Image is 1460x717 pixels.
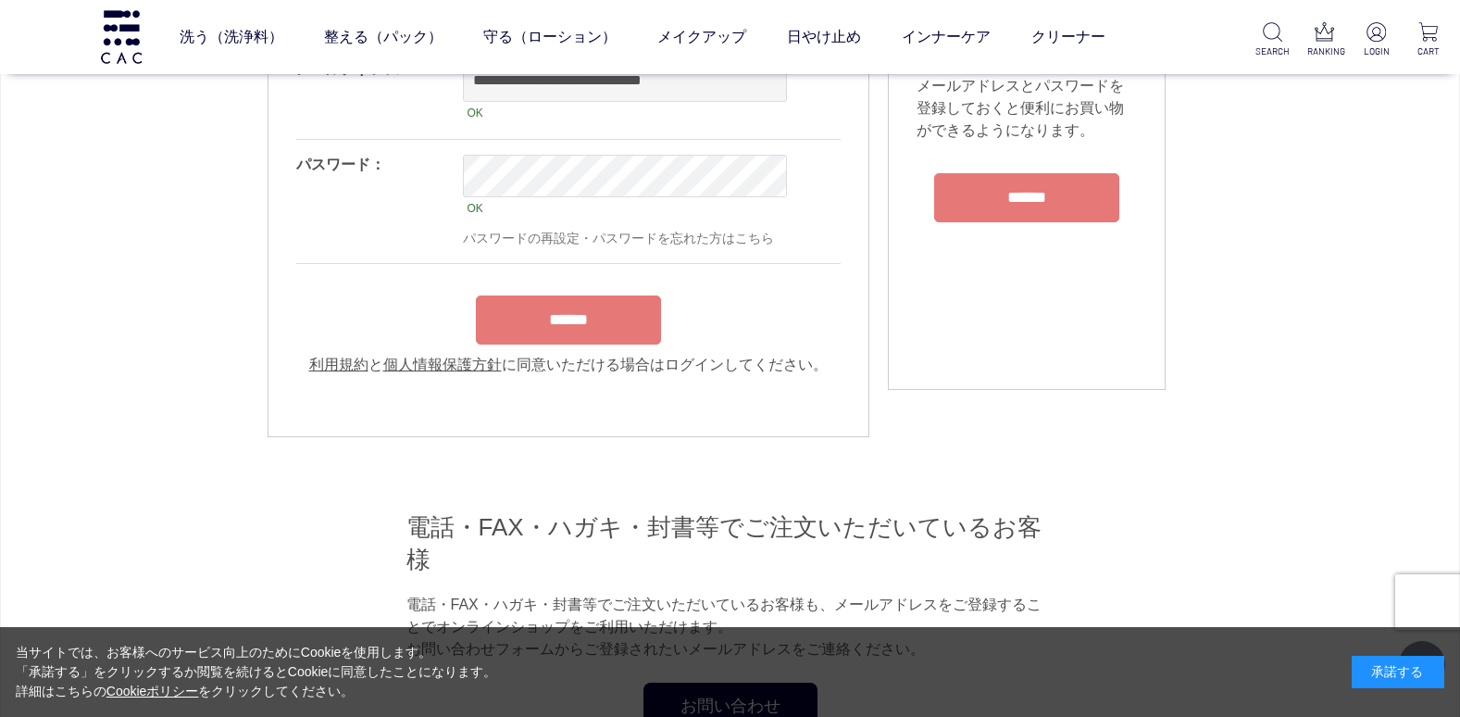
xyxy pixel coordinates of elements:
div: OK [463,102,787,124]
a: クリーナー [1031,11,1105,63]
a: 日やけ止め [787,11,861,63]
a: パスワードの再設定・パスワードを忘れた方はこちら [463,231,774,245]
a: LOGIN [1360,22,1393,58]
div: OK [463,197,787,220]
a: RANKING [1307,22,1341,58]
p: RANKING [1307,44,1341,58]
a: 洗う（洗浄料） [180,11,283,63]
a: Cookieポリシー [106,684,199,698]
label: パスワード： [296,157,385,172]
img: logo [98,10,144,63]
p: 電話・FAX・ハガキ・封書等でご注文いただいているお客様も、メールアドレスをご登録することでオンラインショップをご利用いただけます。 お問い合わせフォームからご登録されたいメールアドレスをご連絡... [406,594,1054,660]
a: 個人情報保護方針 [383,357,502,372]
p: SEARCH [1255,44,1289,58]
a: メイクアップ [657,11,746,63]
div: 当サイトでは、お客様へのサービス向上のためにCookieを使用します。 「承諾する」をクリックするか閲覧を続けるとCookieに同意したことになります。 詳細はこちらの をクリックしてください。 [16,643,497,701]
div: と に同意いただける場合はログインしてください。 [296,354,841,376]
div: 承諾する [1352,656,1444,688]
a: 整える（パック） [324,11,443,63]
h2: 電話・FAX・ハガキ・封書等でご注文いただいているお客様 [406,511,1054,575]
p: LOGIN [1360,44,1393,58]
a: インナーケア [902,11,991,63]
a: CART [1412,22,1445,58]
a: 守る（ローション） [483,11,617,63]
p: CART [1412,44,1445,58]
a: 利用規約 [309,357,368,372]
a: SEARCH [1255,22,1289,58]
